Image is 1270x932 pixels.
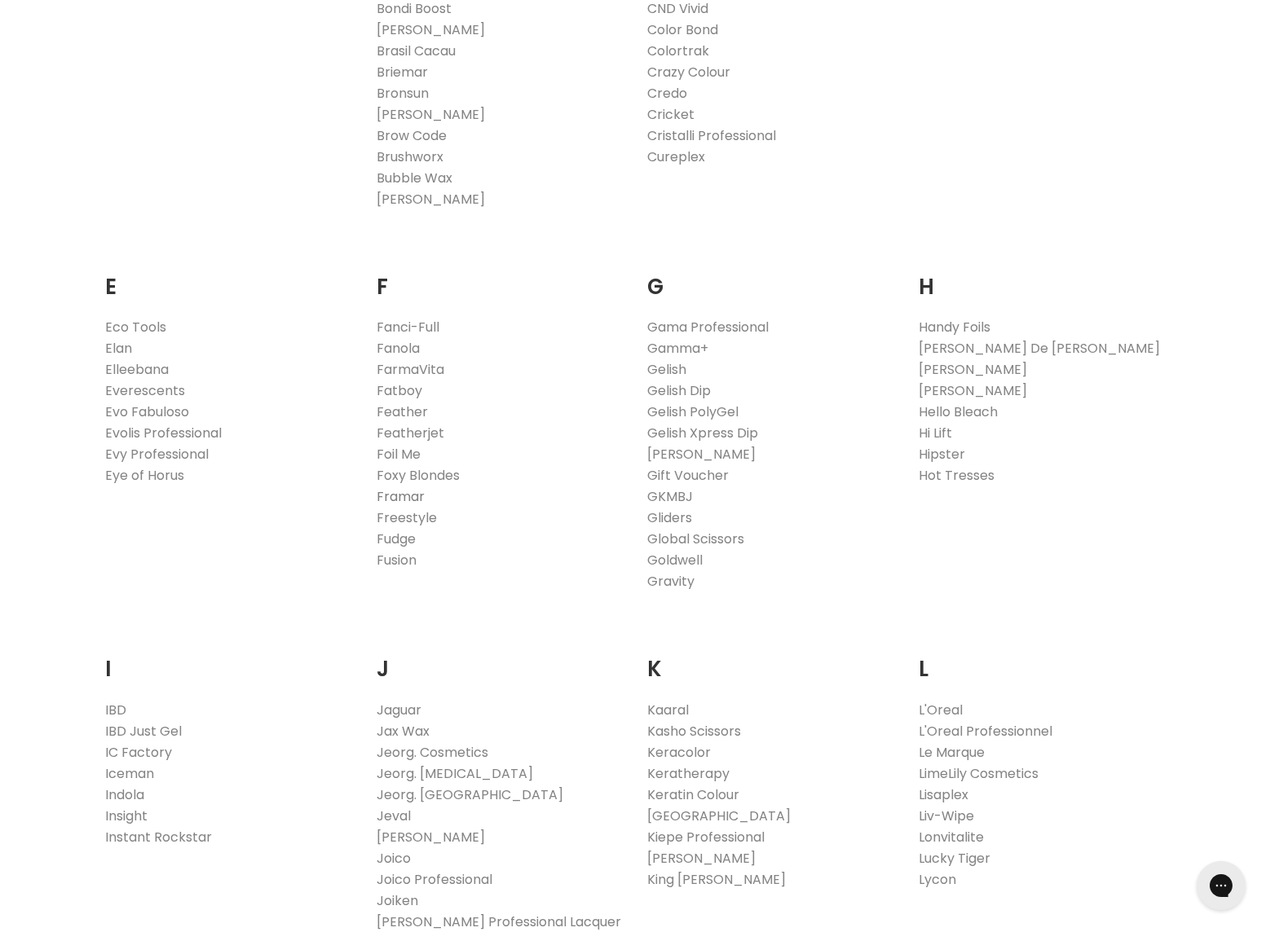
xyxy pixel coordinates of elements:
[377,84,429,103] a: Bronsun
[105,722,182,741] a: IBD Just Gel
[647,147,705,166] a: Cureplex
[377,445,421,464] a: Foil Me
[105,360,169,379] a: Elleebana
[647,722,741,741] a: Kasho Scissors
[647,849,756,868] a: [PERSON_NAME]
[647,424,758,442] a: Gelish Xpress Dip
[105,318,166,336] a: Eco Tools
[919,424,952,442] a: Hi Lift
[377,42,456,60] a: Brasil Cacau
[377,764,533,783] a: Jeorg. [MEDICAL_DATA]
[919,249,1166,304] h2: H
[377,785,563,804] a: Jeorg. [GEOGRAPHIC_DATA]
[919,849,990,868] a: Lucky Tiger
[647,381,711,400] a: Gelish Dip
[377,891,418,910] a: Joiken
[377,169,452,187] a: Bubble Wax
[105,424,222,442] a: Evolis Professional
[647,807,791,825] a: [GEOGRAPHIC_DATA]
[919,722,1052,741] a: L'Oreal Professionnel
[919,402,998,421] a: Hello Bleach
[377,701,421,719] a: Jaguar
[647,339,708,358] a: Gamma+
[377,249,624,304] h2: F
[377,424,444,442] a: Featherjet
[105,445,209,464] a: Evy Professional
[647,764,730,783] a: Keratherapy
[647,743,711,762] a: Keracolor
[105,402,189,421] a: Evo Fabuloso
[647,701,689,719] a: Kaaral
[377,807,411,825] a: Jeval
[377,318,439,336] a: Fanci-Full
[647,631,894,686] h2: K
[377,849,411,868] a: Joico
[919,764,1038,783] a: LimeLily Cosmetics
[105,764,154,783] a: Iceman
[377,551,417,569] a: Fusion
[919,445,965,464] a: Hipster
[647,402,739,421] a: Gelish PolyGel
[647,466,729,485] a: Gift Voucher
[647,318,769,336] a: Gama Professional
[647,84,687,103] a: Credo
[647,551,703,569] a: Goldwell
[647,487,693,506] a: GKMBJ
[377,530,416,548] a: Fudge
[105,466,184,485] a: Eye of Horus
[647,870,786,889] a: King [PERSON_NAME]
[377,63,428,81] a: Briemar
[647,360,686,379] a: Gelish
[377,631,624,686] h2: J
[377,870,492,889] a: Joico Professional
[647,126,776,145] a: Cristalli Professional
[377,828,485,846] a: [PERSON_NAME]
[919,743,985,762] a: Le Marque
[105,631,352,686] h2: I
[105,828,212,846] a: Instant Rockstar
[377,381,422,400] a: Fatboy
[377,360,444,379] a: FarmaVita
[647,785,739,804] a: Keratin Colour
[377,722,430,741] a: Jax Wax
[105,339,132,358] a: Elan
[647,530,744,548] a: Global Scissors
[377,20,485,39] a: [PERSON_NAME]
[647,105,695,124] a: Cricket
[377,402,428,421] a: Feather
[647,42,709,60] a: Colortrak
[647,20,718,39] a: Color Bond
[647,828,765,846] a: Kiepe Professional
[377,126,447,145] a: Brow Code
[377,190,485,209] a: [PERSON_NAME]
[919,318,990,336] a: Handy Foils
[377,339,420,358] a: Fanola
[105,785,144,804] a: Indola
[377,466,460,485] a: Foxy Blondes
[919,631,1166,686] h2: L
[105,807,148,825] a: Insight
[377,487,425,506] a: Framar
[919,785,968,804] a: Lisaplex
[377,912,621,931] a: [PERSON_NAME] Professional Lacquer
[647,249,894,304] h2: G
[919,466,994,485] a: Hot Tresses
[105,381,185,400] a: Everescents
[1188,855,1254,916] iframe: Gorgias live chat messenger
[919,360,1027,379] a: [PERSON_NAME]
[377,743,488,762] a: Jeorg. Cosmetics
[919,339,1160,358] a: [PERSON_NAME] De [PERSON_NAME]
[919,870,956,889] a: Lycon
[647,63,730,81] a: Crazy Colour
[377,147,443,166] a: Brushworx
[919,701,963,719] a: L'Oreal
[647,445,756,464] a: [PERSON_NAME]
[377,508,437,527] a: Freestyle
[919,807,974,825] a: Liv-Wipe
[647,508,692,527] a: Gliders
[647,572,695,591] a: Gravity
[105,701,126,719] a: IBD
[105,249,352,304] h2: E
[919,381,1027,400] a: [PERSON_NAME]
